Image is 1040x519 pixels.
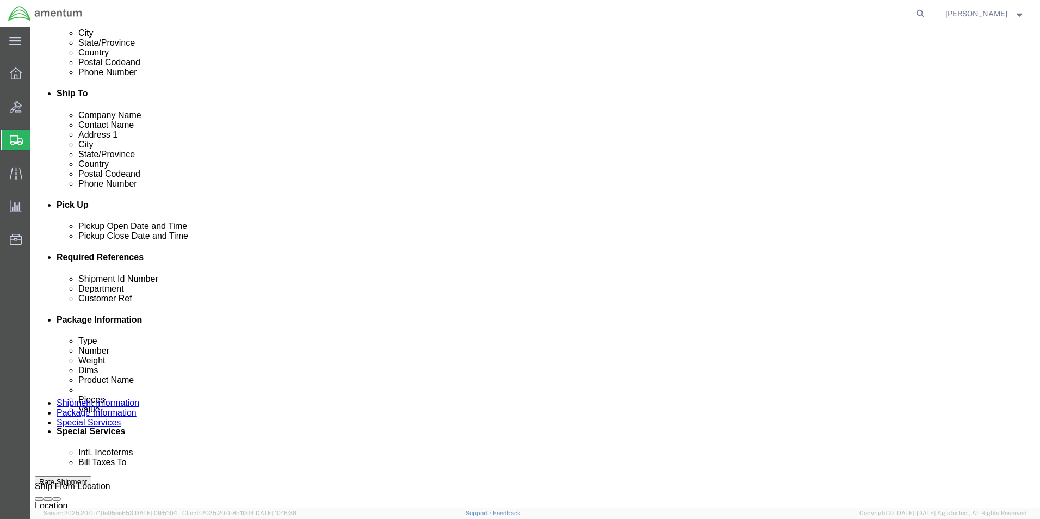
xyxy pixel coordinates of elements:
[945,8,1007,20] span: Juan Trevino
[254,510,296,516] span: [DATE] 10:16:38
[30,27,1040,508] iframe: FS Legacy Container
[8,5,83,22] img: logo
[493,510,521,516] a: Feedback
[133,510,177,516] span: [DATE] 09:51:04
[945,7,1025,20] button: [PERSON_NAME]
[466,510,493,516] a: Support
[859,509,1027,518] span: Copyright © [DATE]-[DATE] Agistix Inc., All Rights Reserved
[44,510,177,516] span: Server: 2025.20.0-710e05ee653
[182,510,296,516] span: Client: 2025.20.0-8b113f4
